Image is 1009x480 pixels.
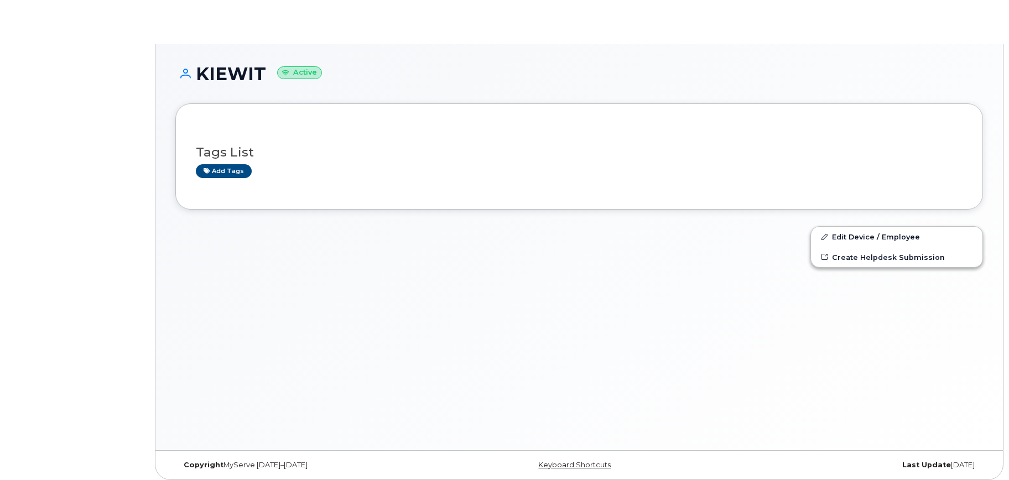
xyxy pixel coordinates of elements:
[196,145,963,159] h3: Tags List
[538,461,611,469] a: Keyboard Shortcuts
[811,247,982,267] a: Create Helpdesk Submission
[902,461,951,469] strong: Last Update
[196,164,252,178] a: Add tags
[714,461,983,469] div: [DATE]
[277,66,322,79] small: Active
[184,461,223,469] strong: Copyright
[175,64,983,84] h1: KIEWIT
[175,461,445,469] div: MyServe [DATE]–[DATE]
[811,227,982,247] a: Edit Device / Employee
